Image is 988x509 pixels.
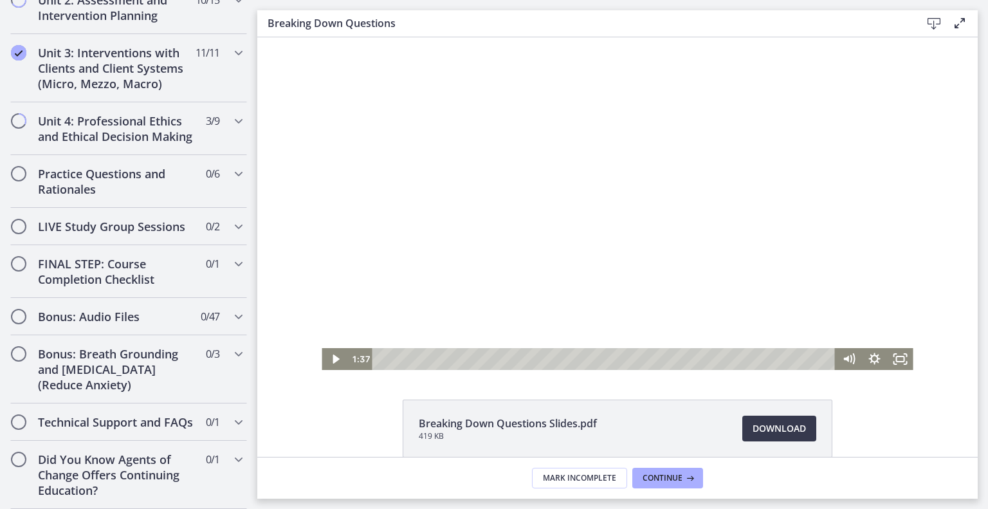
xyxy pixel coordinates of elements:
[742,416,816,441] a: Download
[630,311,656,333] button: Fullscreen
[201,309,219,324] span: 0 / 47
[605,311,630,333] button: Show settings menu
[38,166,195,197] h2: Practice Questions and Rationales
[206,166,219,181] span: 0 / 6
[206,113,219,129] span: 3 / 9
[753,421,806,436] span: Download
[206,219,219,234] span: 0 / 2
[206,452,219,467] span: 0 / 1
[543,473,616,483] span: Mark Incomplete
[268,15,901,31] h3: Breaking Down Questions
[38,309,195,324] h2: Bonus: Audio Files
[38,45,195,91] h2: Unit 3: Interventions with Clients and Client Systems (Micro, Mezzo, Macro)
[206,346,219,362] span: 0 / 3
[196,45,219,60] span: 11 / 11
[206,256,219,272] span: 0 / 1
[419,416,597,431] span: Breaking Down Questions Slides.pdf
[206,414,219,430] span: 0 / 1
[643,473,682,483] span: Continue
[38,346,195,393] h2: Bonus: Breath Grounding and [MEDICAL_DATA] (Reduce Anxiety)
[632,468,703,488] button: Continue
[38,414,195,430] h2: Technical Support and FAQs
[38,113,195,144] h2: Unit 4: Professional Ethics and Ethical Decision Making
[11,45,26,60] i: Completed
[532,468,627,488] button: Mark Incomplete
[419,431,597,441] span: 419 KB
[38,219,195,234] h2: LIVE Study Group Sessions
[579,311,605,333] button: Mute
[38,452,195,498] h2: Did You Know Agents of Change Offers Continuing Education?
[38,256,195,287] h2: FINAL STEP: Course Completion Checklist
[257,37,978,370] iframe: Video Lesson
